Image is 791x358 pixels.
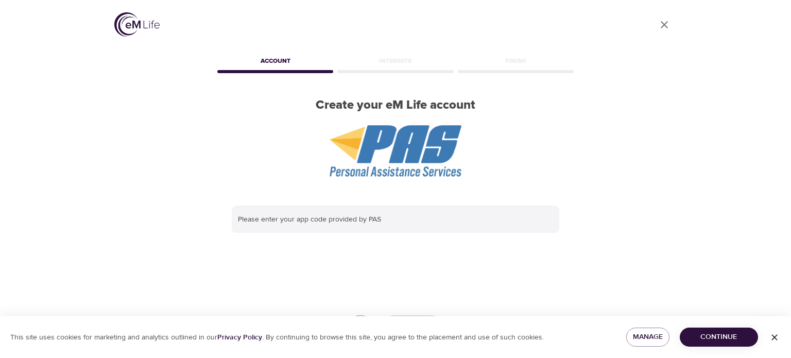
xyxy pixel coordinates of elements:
[688,331,750,344] span: Continue
[652,12,677,37] a: close
[215,98,576,113] h2: Create your eM Life account
[626,328,669,347] button: Manage
[217,333,262,342] a: Privacy Policy
[114,12,160,37] img: logo
[680,328,758,347] button: Continue
[634,331,661,344] span: Manage
[330,125,462,177] img: PAS%20logo.png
